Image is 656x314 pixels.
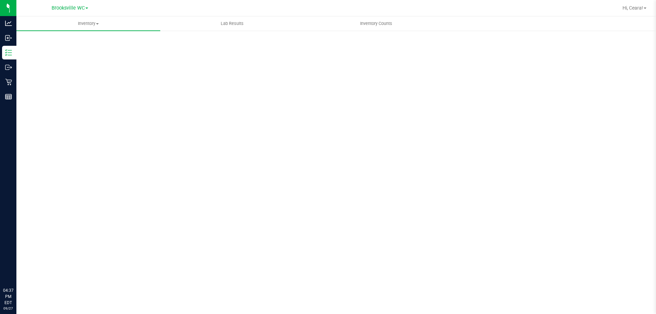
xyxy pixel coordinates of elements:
span: Inventory [16,21,160,27]
a: Inventory [16,16,160,31]
p: 04:37 PM EDT [3,287,13,306]
inline-svg: Outbound [5,64,12,71]
p: 09/27 [3,306,13,311]
inline-svg: Analytics [5,20,12,27]
inline-svg: Reports [5,93,12,100]
span: Hi, Ceara! [623,5,643,11]
span: Lab Results [211,21,253,27]
inline-svg: Inventory [5,49,12,56]
a: Inventory Counts [304,16,448,31]
a: Lab Results [160,16,304,31]
inline-svg: Retail [5,79,12,85]
inline-svg: Inbound [5,35,12,41]
span: Inventory Counts [351,21,401,27]
span: Brooksville WC [52,5,85,11]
